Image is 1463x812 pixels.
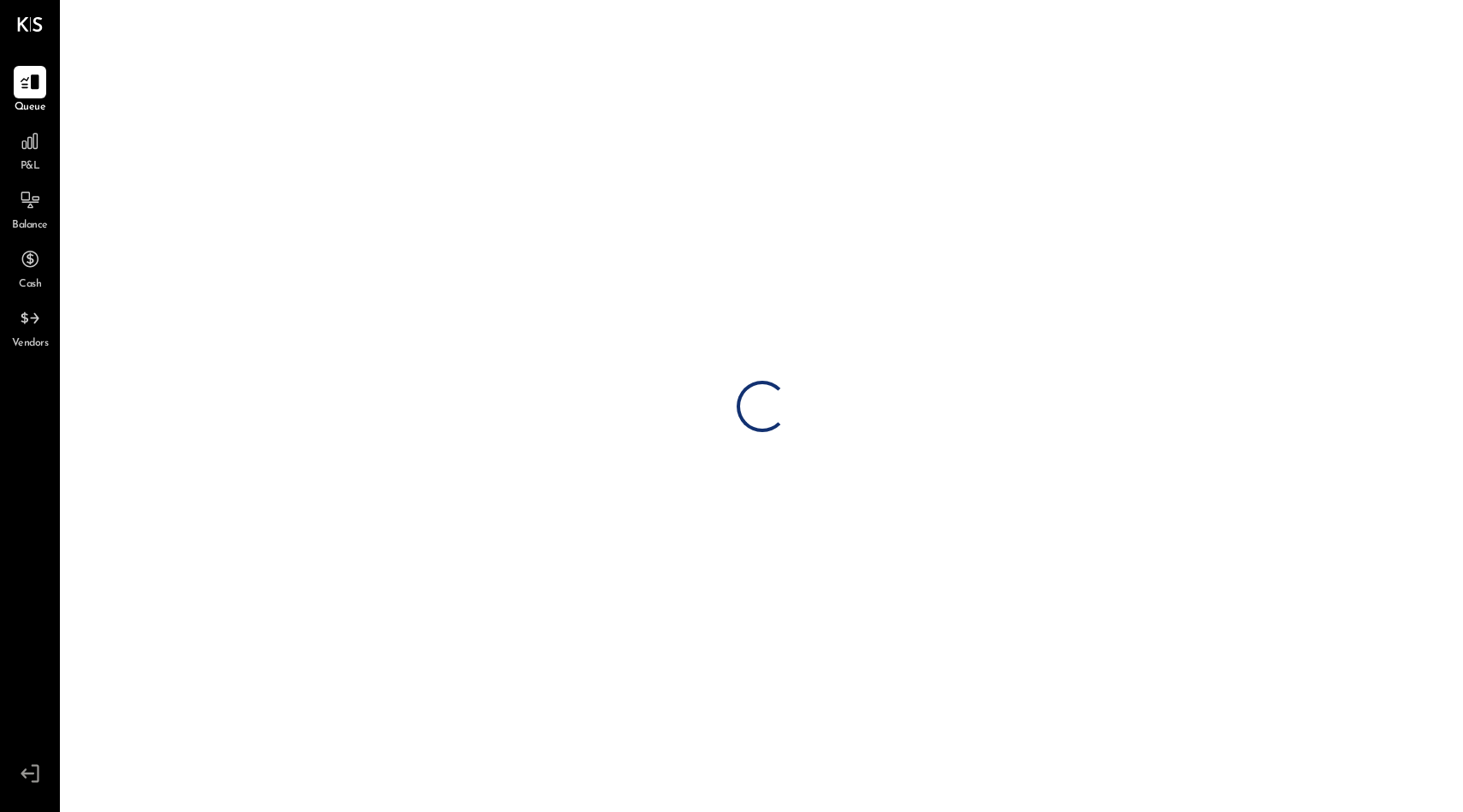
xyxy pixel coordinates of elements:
span: Cash [19,277,41,293]
span: P&L [21,159,40,175]
a: P&L [1,125,59,175]
span: Balance [12,218,48,234]
a: Cash [1,243,59,293]
a: Queue [1,66,59,116]
span: Queue [15,100,46,116]
a: Vendors [1,302,59,352]
span: Vendors [12,336,49,352]
a: Balance [1,184,59,234]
